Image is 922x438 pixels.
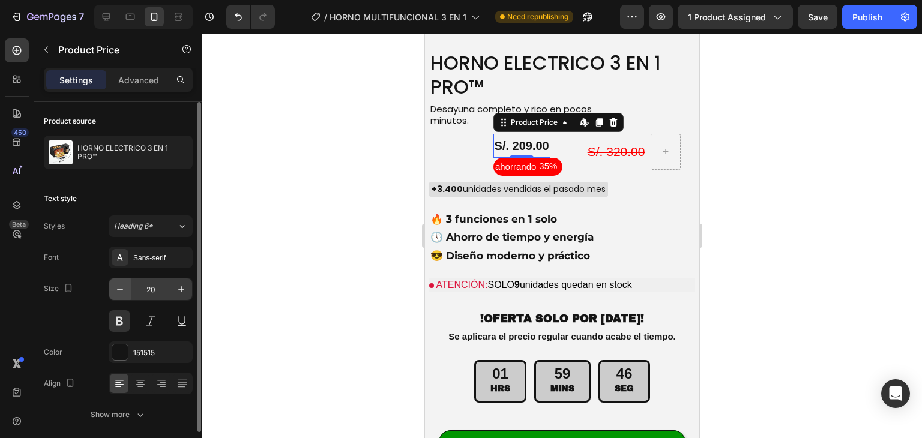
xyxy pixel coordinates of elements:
[852,11,882,23] div: Publish
[688,11,766,23] span: 1 product assigned
[11,128,29,137] div: 450
[14,397,261,427] button: <p><span style="font-size:18px;"><strong>!CLICK AQUI PARA PEDIR!</strong></span></p>
[5,5,89,29] button: 7
[9,220,29,229] div: Beta
[44,221,65,232] div: Styles
[91,409,146,421] div: Show more
[114,221,153,232] span: Heading 6*
[79,10,84,24] p: 7
[44,376,77,392] div: Align
[324,11,327,23] span: /
[44,252,59,263] div: Font
[44,281,76,297] div: Size
[808,12,828,22] span: Save
[44,347,62,358] div: Color
[59,74,93,86] p: Settings
[133,347,190,358] div: 151515
[425,34,699,438] iframe: Design area
[507,11,568,22] span: Need republishing
[49,140,73,164] img: product feature img
[44,404,193,425] button: Show more
[118,74,159,86] p: Advanced
[678,5,793,29] button: 1 product assigned
[44,116,96,127] div: Product source
[44,193,77,204] div: Text style
[58,43,160,57] p: Product Price
[226,5,275,29] div: Undo/Redo
[798,5,837,29] button: Save
[330,11,466,23] span: HORNO MULTIFUNCIONAL 3 EN 1
[133,253,190,263] div: Sans-serif
[881,379,910,408] div: Open Intercom Messenger
[842,5,893,29] button: Publish
[77,144,188,161] p: HORNO ELECTRICO 3 EN 1 PRO™
[109,215,193,237] button: Heading 6*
